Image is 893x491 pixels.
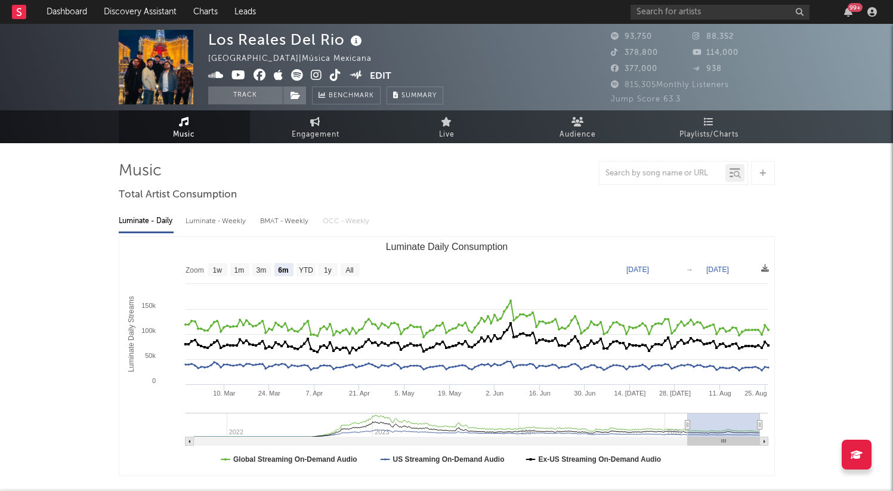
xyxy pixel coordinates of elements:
[250,110,381,143] a: Engagement
[611,49,658,57] span: 378,800
[345,266,353,274] text: All
[614,390,645,397] text: 14. [DATE]
[529,390,550,397] text: 16. Jun
[709,390,731,397] text: 11. Aug
[298,266,313,274] text: YTD
[626,265,649,274] text: [DATE]
[611,81,729,89] span: 815,305 Monthly Listeners
[260,211,311,231] div: BMAT - Weekly
[233,455,357,464] text: Global Streaming On-Demand Audio
[438,390,462,397] text: 19. May
[486,390,503,397] text: 2. Jun
[631,5,809,20] input: Search for artists
[394,390,415,397] text: 5. May
[385,242,508,252] text: Luminate Daily Consumption
[119,110,250,143] a: Music
[538,455,661,464] text: Ex-US Streaming On-Demand Audio
[349,390,370,397] text: 21. Apr
[512,110,644,143] a: Audience
[213,390,236,397] text: 10. Mar
[292,128,339,142] span: Engagement
[686,265,693,274] text: →
[706,265,729,274] text: [DATE]
[381,110,512,143] a: Live
[679,128,738,142] span: Playlists/Charts
[693,33,734,41] span: 88,352
[208,30,365,50] div: Los Reales Del Rio
[119,211,174,231] div: Luminate - Daily
[560,128,596,142] span: Audience
[119,237,774,475] svg: Luminate Daily Consumption
[329,89,374,103] span: Benchmark
[186,266,204,274] text: Zoom
[370,69,391,84] button: Edit
[574,390,595,397] text: 30. Jun
[212,266,222,274] text: 1w
[611,65,657,73] span: 377,000
[312,87,381,104] a: Benchmark
[126,296,135,372] text: Luminate Daily Streams
[258,390,280,397] text: 24. Mar
[208,87,283,104] button: Track
[145,352,156,359] text: 50k
[611,95,681,103] span: Jump Score: 63.3
[141,327,156,334] text: 100k
[119,188,237,202] span: Total Artist Consumption
[234,266,244,274] text: 1m
[600,169,725,178] input: Search by song name or URL
[141,302,156,309] text: 150k
[393,455,504,464] text: US Streaming On-Demand Audio
[256,266,266,274] text: 3m
[387,87,443,104] button: Summary
[324,266,332,274] text: 1y
[439,128,455,142] span: Live
[152,377,155,384] text: 0
[186,211,248,231] div: Luminate - Weekly
[305,390,323,397] text: 7. Apr
[173,128,195,142] span: Music
[208,52,385,66] div: [GEOGRAPHIC_DATA] | Música Mexicana
[659,390,690,397] text: 28. [DATE]
[644,110,775,143] a: Playlists/Charts
[744,390,767,397] text: 25. Aug
[693,65,722,73] span: 938
[693,49,738,57] span: 114,000
[848,3,863,12] div: 99 +
[611,33,652,41] span: 93,750
[278,266,288,274] text: 6m
[844,7,852,17] button: 99+
[401,92,437,99] span: Summary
